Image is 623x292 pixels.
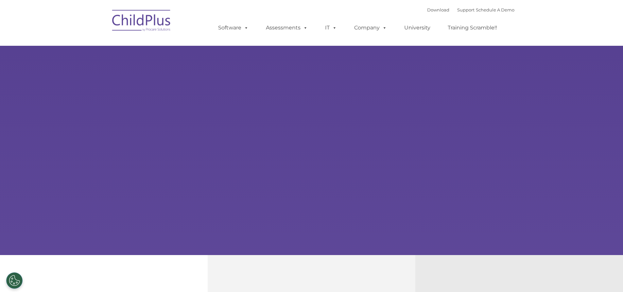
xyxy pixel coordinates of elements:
a: University [398,21,437,34]
a: IT [319,21,343,34]
a: Training Scramble!! [441,21,504,34]
a: Support [457,7,475,12]
button: Cookies Settings [6,272,23,289]
a: Software [212,21,255,34]
font: | [427,7,514,12]
a: Download [427,7,449,12]
a: Company [348,21,393,34]
img: ChildPlus by Procare Solutions [109,5,174,38]
a: Assessments [259,21,314,34]
a: Schedule A Demo [476,7,514,12]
